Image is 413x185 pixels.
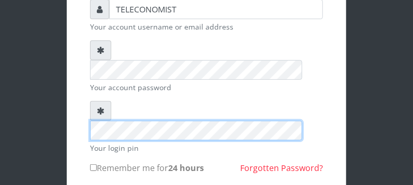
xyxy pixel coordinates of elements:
small: Your account username or email address [90,21,323,32]
label: Remember me for [90,162,204,174]
b: 24 hours [168,162,204,174]
small: Your login pin [90,143,323,153]
a: Forgotten Password? [240,162,323,174]
small: Your account password [90,82,323,93]
input: Remember me for24 hours [90,164,97,171]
